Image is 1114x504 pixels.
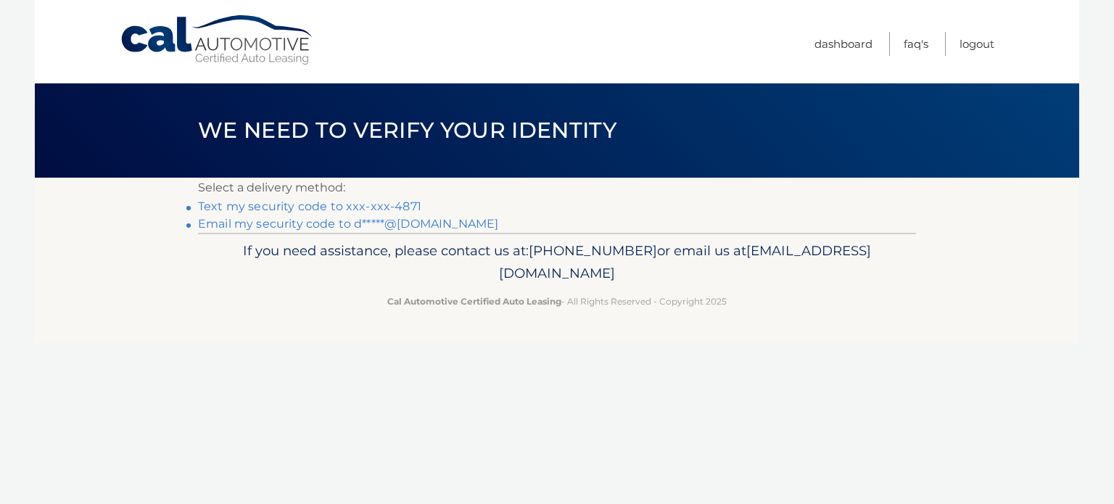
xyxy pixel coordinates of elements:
span: [PHONE_NUMBER] [529,242,657,259]
p: If you need assistance, please contact us at: or email us at [207,239,907,286]
p: - All Rights Reserved - Copyright 2025 [207,294,907,309]
a: Text my security code to xxx-xxx-4871 [198,199,421,213]
a: Logout [960,32,994,56]
a: Dashboard [814,32,872,56]
strong: Cal Automotive Certified Auto Leasing [387,296,561,307]
a: Cal Automotive [120,15,315,66]
p: Select a delivery method: [198,178,916,198]
a: FAQ's [904,32,928,56]
a: Email my security code to d*****@[DOMAIN_NAME] [198,217,498,231]
span: We need to verify your identity [198,117,616,144]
